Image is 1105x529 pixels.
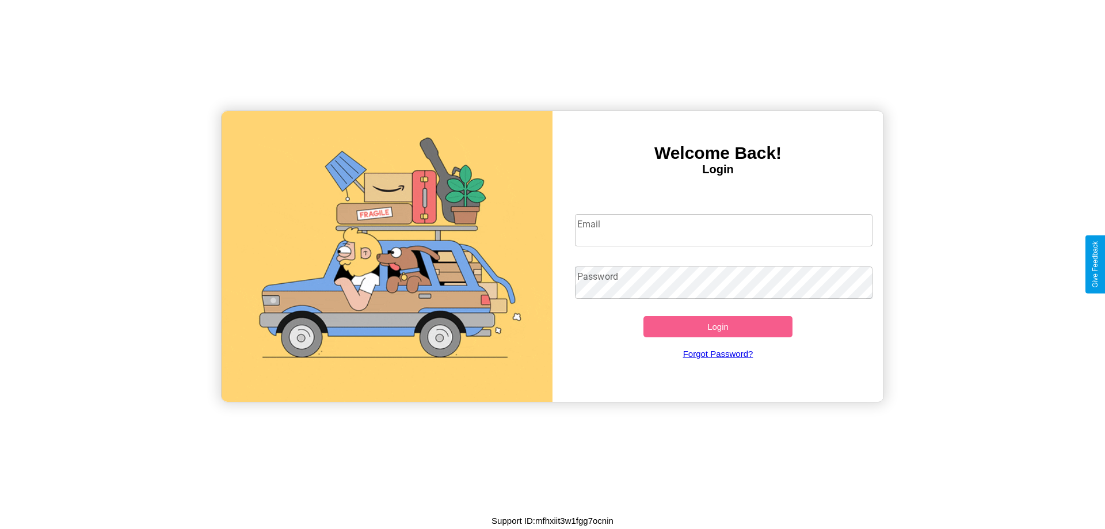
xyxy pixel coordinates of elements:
[222,111,552,402] img: gif
[552,143,883,163] h3: Welcome Back!
[491,513,614,528] p: Support ID: mfhxiit3w1fgg7ocnin
[1091,241,1099,288] div: Give Feedback
[643,316,792,337] button: Login
[552,163,883,176] h4: Login
[569,337,867,370] a: Forgot Password?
